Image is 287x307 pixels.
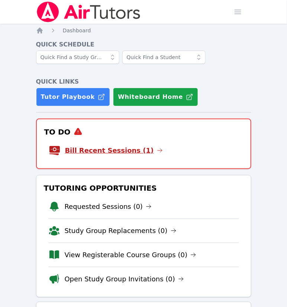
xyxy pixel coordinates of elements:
[36,88,110,106] a: Tutor Playbook
[65,226,177,236] a: Study Group Replacements (0)
[43,125,245,139] h3: To Do
[36,1,141,22] img: Air Tutors
[65,201,152,212] a: Requested Sessions (0)
[42,181,245,195] h3: Tutoring Opportunities
[65,274,184,284] a: Open Study Group Invitations (0)
[65,250,197,260] a: View Registerable Course Groups (0)
[65,145,163,156] a: Bill Recent Sessions (1)
[63,27,91,34] a: Dashboard
[36,77,251,86] h4: Quick Links
[36,51,119,64] input: Quick Find a Study Group
[36,40,251,49] h4: Quick Schedule
[36,27,251,34] nav: Breadcrumb
[113,88,198,106] button: Whiteboard Home
[122,51,206,64] input: Quick Find a Student
[63,28,91,33] span: Dashboard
